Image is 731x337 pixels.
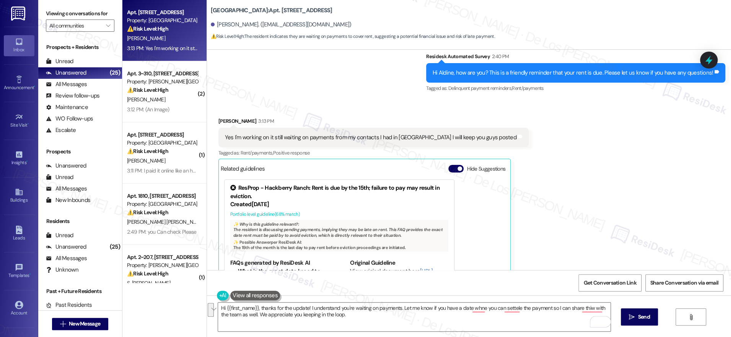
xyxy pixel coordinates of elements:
strong: ⚠️ Risk Level: High [127,209,168,216]
div: 3:13 PM [256,117,274,125]
div: (25) [108,67,122,79]
div: ✨ Possible Answer per ResiDesk AI: [233,239,445,245]
div: Apt. 1810, [STREET_ADDRESS] [127,192,198,200]
a: Site Visit • [4,111,34,131]
a: Templates • [4,261,34,282]
div: 3:13 PM: Yes I'm working on it still waiting on payments from my contacts I had in [GEOGRAPHIC_DA... [127,45,413,52]
div: 3:11 PM: I paid it online like an hour ago. I'm wondering if the complex has cameras bc someone s... [127,167,387,174]
span: [PERSON_NAME] [127,35,165,42]
strong: ⚠️ Risk Level: High [127,148,168,155]
div: Apt. [STREET_ADDRESS] [127,8,198,16]
strong: ⚠️ Risk Level: High [127,270,168,277]
div: Property: [GEOGRAPHIC_DATA] [127,16,198,24]
a: Account [4,298,34,319]
div: Escalate [46,126,76,134]
div: Yes I'm working on it still waiting on payments from my contacts I had in [GEOGRAPHIC_DATA] I wil... [225,133,516,142]
div: Past + Future Residents [38,287,122,295]
div: Tagged as: [426,83,725,94]
img: ResiDesk Logo [11,7,27,21]
textarea: To enrich screen reader interactions, please activate Accessibility in Grammarly extension settings [218,303,611,331]
div: ResProp - Hackberry Ranch: Rent is due by the 15th; failure to pay may result in eviction. [230,184,448,200]
div: Unread [46,231,73,239]
div: Prospects [38,148,122,156]
div: Property: [PERSON_NAME][GEOGRAPHIC_DATA] Apartments [127,78,198,86]
span: • [28,121,29,127]
span: Get Conversation Link [583,279,636,287]
label: Viewing conversations for [46,8,114,20]
span: [PERSON_NAME] [127,157,165,164]
div: Portfolio level guideline ( 68 % match) [230,210,448,218]
div: Apt. 2~207, [STREET_ADDRESS] [127,253,198,261]
div: All Messages [46,185,87,193]
span: S. [PERSON_NAME] [127,280,170,287]
a: Inbox [4,35,34,56]
li: What is the exact date I need to pay my rent by? [238,267,329,284]
div: Maintenance [46,103,88,111]
div: All Messages [46,254,87,262]
strong: ⚠️ Risk Level: High [127,25,168,32]
div: Unanswered [46,162,86,170]
i:  [688,314,694,320]
b: Original Guideline [350,259,395,267]
b: FAQs generated by ResiDesk AI [230,259,310,267]
strong: ⚠️ Risk Level: High [211,33,244,39]
div: New Inbounds [46,196,90,204]
div: Prospects + Residents [38,43,122,51]
span: Rent/payments , [241,150,273,156]
span: Rent/payments [512,85,544,91]
div: Unread [46,57,73,65]
div: Unknown [46,266,78,274]
div: Unread [46,173,73,181]
a: Buildings [4,186,34,206]
b: [GEOGRAPHIC_DATA]: Apt. [STREET_ADDRESS] [211,7,332,15]
div: Apt. [STREET_ADDRESS] [127,131,198,139]
div: Property: [PERSON_NAME][GEOGRAPHIC_DATA] Apartments [127,261,198,269]
input: All communities [49,20,102,32]
i:  [60,321,66,327]
span: Positive response [273,150,310,156]
span: Share Conversation via email [650,279,718,287]
div: The resident is discussing pending payments, implying they may be late on rent. This FAQ provides... [230,220,448,252]
span: • [26,159,28,164]
div: Unanswered [46,69,86,77]
span: • [29,272,31,277]
span: • [34,84,35,89]
div: Apt. 3~310, [STREET_ADDRESS] [127,70,198,78]
div: All Messages [46,80,87,88]
span: [PERSON_NAME] [127,96,165,103]
div: View original document here [350,267,448,284]
div: Created [DATE] [230,200,448,208]
i:  [629,314,635,320]
div: Unanswered [46,243,86,251]
div: 2:49 PM: you Can check Please [127,228,197,235]
button: New Message [52,318,109,330]
div: Property: [GEOGRAPHIC_DATA] [127,200,198,208]
div: Review follow-ups [46,92,99,100]
div: 3:12 PM: (An Image) [127,106,169,113]
div: Property: [GEOGRAPHIC_DATA] [127,139,198,147]
div: ✨ Why is this guideline relevant?: [233,221,445,227]
button: Get Conversation Link [578,274,641,291]
div: Tagged as: [218,147,529,158]
div: Past Residents [46,301,92,309]
span: [PERSON_NAME] [PERSON_NAME] [127,218,205,225]
div: [PERSON_NAME]. ([EMAIL_ADDRESS][DOMAIN_NAME]) [211,21,352,29]
i:  [106,23,110,29]
div: Residesk Automated Survey [426,52,725,63]
div: WO Follow-ups [46,115,93,123]
div: 2:40 PM [490,52,509,60]
label: Hide Suggestions [467,165,505,173]
strong: ⚠️ Risk Level: High [127,86,168,93]
div: Related guidelines [221,165,265,176]
a: Leads [4,223,34,244]
div: Residents [38,217,122,225]
div: Hi Aldine, how are you? This is a friendly reminder that your rent is due. Please let us know if ... [433,69,713,77]
span: : The resident indicates they are waiting on payments to cover rent, suggesting a potential finan... [211,33,495,41]
div: (25) [108,241,122,253]
span: The 15th of the month is the last day to pay rent before eviction proceedings are initiated. [233,245,405,250]
span: Send [638,313,650,321]
div: [PERSON_NAME] [218,117,529,128]
button: Share Conversation via email [645,274,723,291]
button: Send [621,308,658,326]
span: Delinquent payment reminders , [448,85,512,91]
